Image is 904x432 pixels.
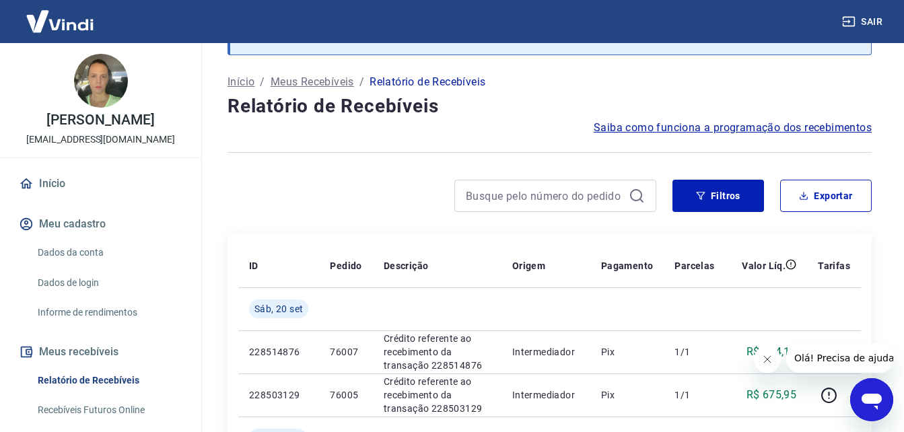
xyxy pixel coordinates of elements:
p: [EMAIL_ADDRESS][DOMAIN_NAME] [26,133,175,147]
p: Pix [601,345,654,359]
button: Filtros [672,180,764,212]
button: Sair [839,9,888,34]
h4: Relatório de Recebíveis [228,93,872,120]
a: Início [228,74,254,90]
p: / [359,74,364,90]
p: Descrição [384,259,429,273]
iframe: Mensagem da empresa [786,343,893,373]
p: Pedido [330,259,361,273]
p: Parcelas [674,259,714,273]
a: Início [16,169,185,199]
p: 228503129 [249,388,308,402]
p: 228514876 [249,345,308,359]
iframe: Botão para abrir a janela de mensagens [850,378,893,421]
a: Saiba como funciona a programação dos recebimentos [594,120,872,136]
p: Intermediador [512,345,580,359]
p: Pix [601,388,654,402]
p: Origem [512,259,545,273]
img: Vindi [16,1,104,42]
p: R$ 284,14 [746,344,797,360]
span: Olá! Precisa de ajuda? [8,9,113,20]
a: Relatório de Recebíveis [32,367,185,394]
p: [PERSON_NAME] [46,113,154,127]
p: ID [249,259,258,273]
p: Relatório de Recebíveis [370,74,485,90]
p: Pagamento [601,259,654,273]
a: Informe de rendimentos [32,299,185,326]
span: Sáb, 20 set [254,302,303,316]
p: 1/1 [674,345,714,359]
button: Exportar [780,180,872,212]
a: Dados de login [32,269,185,297]
button: Meus recebíveis [16,337,185,367]
img: 15d61fe2-2cf3-463f-abb3-188f2b0ad94a.jpeg [74,54,128,108]
a: Recebíveis Futuros Online [32,396,185,424]
p: 76005 [330,388,361,402]
a: Meus Recebíveis [271,74,354,90]
button: Meu cadastro [16,209,185,239]
p: Crédito referente ao recebimento da transação 228514876 [384,332,491,372]
p: Crédito referente ao recebimento da transação 228503129 [384,375,491,415]
p: Valor Líq. [742,259,786,273]
iframe: Fechar mensagem [754,346,781,373]
p: / [260,74,265,90]
p: Intermediador [512,388,580,402]
p: 1/1 [674,388,714,402]
input: Busque pelo número do pedido [466,186,623,206]
p: 76007 [330,345,361,359]
a: Dados da conta [32,239,185,266]
p: Tarifas [818,259,850,273]
p: R$ 675,95 [746,387,797,403]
